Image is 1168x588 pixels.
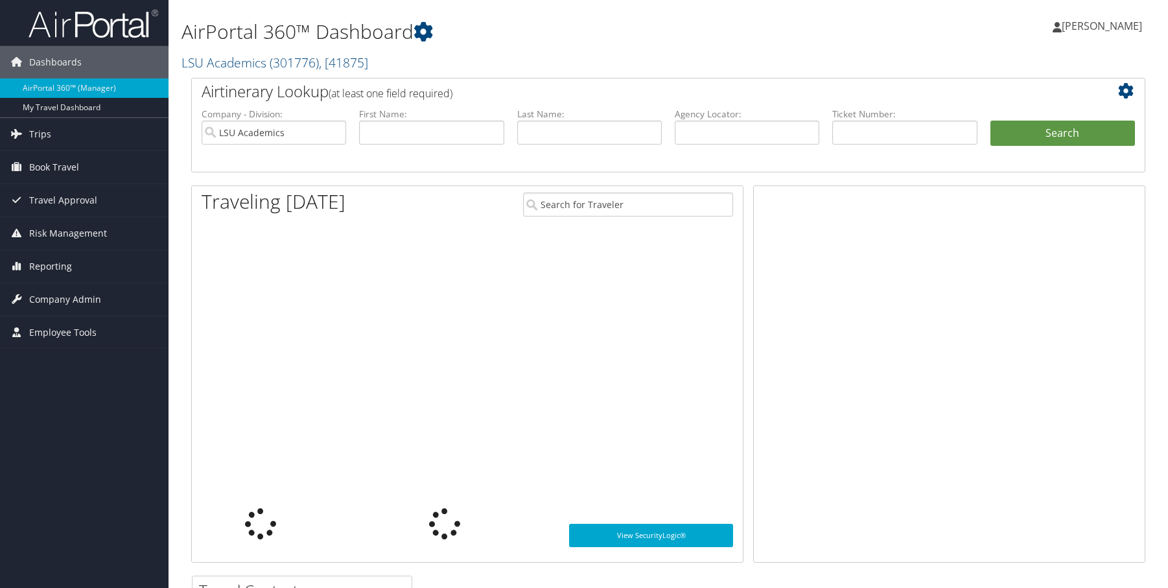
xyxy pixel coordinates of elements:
span: Reporting [29,250,72,283]
input: Search for Traveler [523,193,733,217]
h2: Airtinerary Lookup [202,80,1056,102]
span: (at least one field required) [329,86,452,100]
span: Book Travel [29,151,79,183]
span: Risk Management [29,217,107,250]
a: LSU Academics [181,54,368,71]
span: , [ 41875 ] [319,54,368,71]
label: Company - Division: [202,108,346,121]
label: First Name: [359,108,504,121]
label: Last Name: [517,108,662,121]
span: Trips [29,118,51,150]
span: Employee Tools [29,316,97,349]
span: Travel Approval [29,184,97,217]
h1: Traveling [DATE] [202,188,345,215]
img: airportal-logo.png [29,8,158,39]
a: View SecurityLogic® [569,524,733,547]
label: Ticket Number: [832,108,977,121]
h1: AirPortal 360™ Dashboard [181,18,830,45]
span: Dashboards [29,46,82,78]
span: ( 301776 ) [270,54,319,71]
span: Company Admin [29,283,101,316]
span: [PERSON_NAME] [1062,19,1142,33]
label: Agency Locator: [675,108,819,121]
a: [PERSON_NAME] [1053,6,1155,45]
button: Search [990,121,1135,147]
